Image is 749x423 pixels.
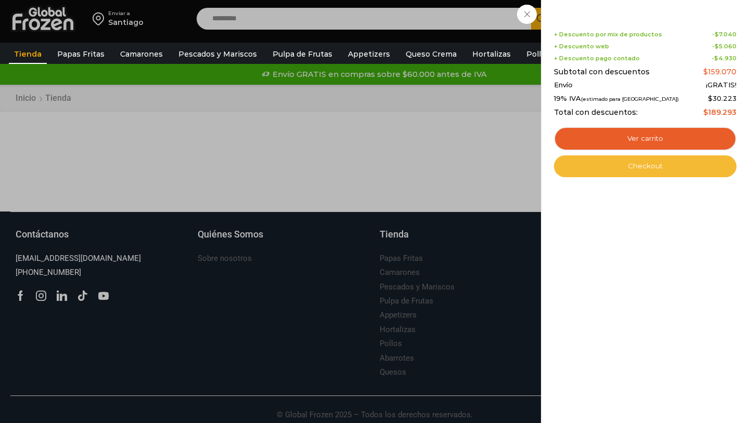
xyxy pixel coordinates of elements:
[173,44,262,64] a: Pescados y Mariscos
[712,43,737,50] span: -
[554,55,640,62] span: + Descuento pago contado
[714,55,718,62] span: $
[703,67,708,76] span: $
[554,43,609,50] span: + Descuento web
[715,31,737,38] bdi: 7.040
[554,68,650,76] span: Subtotal con descuentos
[52,44,110,64] a: Papas Fritas
[712,55,737,62] span: -
[715,43,719,50] span: $
[554,31,662,38] span: + Descuento por mix de productos
[712,31,737,38] span: -
[715,31,719,38] span: $
[581,96,679,102] small: (estimado para [GEOGRAPHIC_DATA])
[708,94,713,102] span: $
[521,44,555,64] a: Pollos
[714,55,737,62] bdi: 4.930
[267,44,338,64] a: Pulpa de Frutas
[715,43,737,50] bdi: 5.060
[554,95,679,103] span: 19% IVA
[703,67,737,76] bdi: 159.070
[343,44,395,64] a: Appetizers
[401,44,462,64] a: Queso Crema
[554,127,737,151] a: Ver carrito
[467,44,516,64] a: Hortalizas
[703,108,708,117] span: $
[708,94,737,102] span: 30.223
[115,44,168,64] a: Camarones
[9,44,47,64] a: Tienda
[706,81,737,89] span: ¡GRATIS!
[703,108,737,117] bdi: 189.293
[554,81,573,89] span: Envío
[554,108,638,117] span: Total con descuentos:
[554,155,737,177] a: Checkout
